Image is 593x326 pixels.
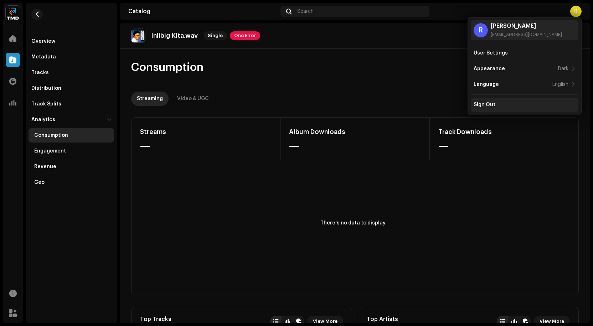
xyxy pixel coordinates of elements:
p: Iniibig Kita.wav [151,32,198,40]
div: Track Splits [31,101,61,107]
re-m-nav-item: Engagement [29,144,114,158]
re-m-nav-item: Revenue [29,160,114,174]
div: R [570,6,582,17]
div: Top Artists [367,316,422,323]
img: 9128711f-c1a0-4671-a389-be576b660f96 [131,29,145,43]
div: Consumption [34,133,68,138]
div: Overview [31,38,55,44]
div: Appearance [474,66,505,72]
re-m-nav-item: Tracks [29,66,114,80]
div: R [474,23,488,37]
re-m-nav-item: Appearance [471,62,578,76]
div: Language [474,82,499,87]
re-m-nav-item: Sign Out [471,98,578,112]
div: Catalog [128,9,278,14]
div: User Settings [474,50,508,56]
div: Sign Out [474,102,495,108]
div: Analytics [31,117,55,123]
span: Single [203,31,227,40]
span: Consumption [131,60,203,74]
div: [PERSON_NAME] [491,23,562,29]
div: Metadata [31,54,56,60]
span: One Error [230,31,260,40]
re-m-nav-dropdown: Analytics [29,113,114,190]
re-m-nav-item: Overview [29,34,114,48]
re-m-nav-item: Track Splits [29,97,114,111]
div: English [552,82,568,87]
div: [EMAIL_ADDRESS][DOMAIN_NAME] [491,32,562,37]
div: Top Tracks [140,316,195,323]
span: Search [297,9,314,14]
re-m-nav-item: Geo [29,175,114,190]
re-m-nav-item: Consumption [29,128,114,143]
re-m-nav-item: User Settings [471,46,578,60]
re-m-nav-item: Distribution [29,81,114,95]
div: Distribution [31,86,61,91]
img: 622bc8f8-b98b-49b5-8c6c-3a84fb01c0a0 [6,6,20,20]
re-m-nav-item: Metadata [29,50,114,64]
div: Video & UGC [177,92,209,106]
re-m-nav-item: Language [471,77,578,92]
div: Streaming [137,92,163,106]
div: Tracks [31,70,49,76]
div: Engagement [34,148,66,154]
text: There's no data to display [320,221,386,226]
div: Revenue [34,164,56,170]
div: Dark [558,66,568,72]
div: Geo [34,180,45,185]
